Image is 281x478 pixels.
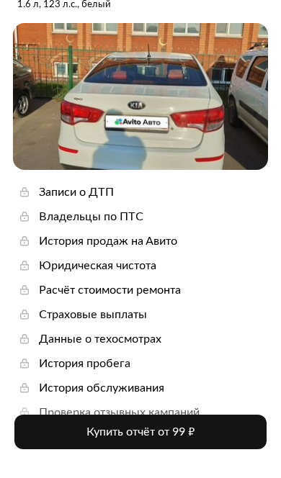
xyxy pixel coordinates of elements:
[39,258,156,274] div: Юридическая чистота
[39,331,161,347] div: Данные о техосмотрах
[39,282,181,298] div: Расчёт стоимости ремонта
[14,415,267,449] button: Купить отчёт от 99 ₽
[39,209,143,225] div: Владельцы по ПТС
[39,184,114,200] div: Записи о ДТП
[39,380,164,396] div: История обслуживания
[39,307,147,323] div: Страховые выплаты
[39,233,177,249] div: История продаж на Авито
[86,426,195,438] span: Купить отчёт от 99 ₽
[39,356,130,371] div: История пробега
